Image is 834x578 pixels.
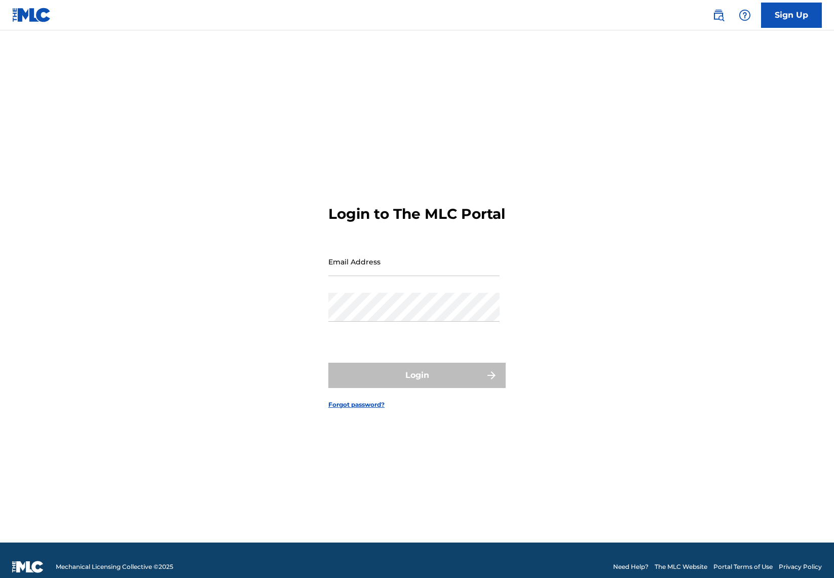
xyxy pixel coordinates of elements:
[12,8,51,22] img: MLC Logo
[713,562,773,571] a: Portal Terms of Use
[56,562,173,571] span: Mechanical Licensing Collective © 2025
[735,5,755,25] div: Help
[655,562,707,571] a: The MLC Website
[712,9,725,21] img: search
[328,400,385,409] a: Forgot password?
[739,9,751,21] img: help
[613,562,649,571] a: Need Help?
[12,561,44,573] img: logo
[779,562,822,571] a: Privacy Policy
[761,3,822,28] a: Sign Up
[783,529,834,578] iframe: Chat Widget
[328,205,505,223] h3: Login to The MLC Portal
[708,5,729,25] a: Public Search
